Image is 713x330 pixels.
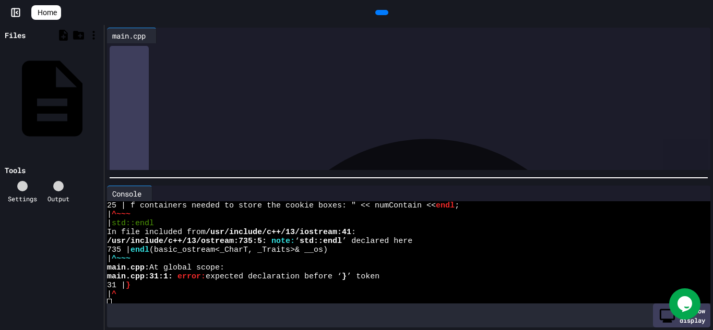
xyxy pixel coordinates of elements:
div: Settings [8,194,37,203]
span: ^~~~ [112,210,130,219]
div: main.cpp [107,30,151,41]
span: In file included from [107,228,206,237]
div: Files [5,30,26,41]
span: ’ token [347,272,379,281]
div: Tools [5,165,26,176]
span: endl [436,201,455,210]
span: ; [455,201,459,210]
span: /usr/include/c++/13/iostream:41 [206,228,351,237]
div: Console [107,186,152,201]
span: ‘ [295,237,300,246]
span: | [107,290,112,299]
span: ^~~~ [112,254,130,263]
span: endl [130,246,149,254]
span: 31 | [107,281,126,290]
span: | [107,210,112,219]
iframe: chat widget [669,288,703,320]
span: error: [177,272,206,281]
span: 735 | [107,246,130,254]
span: note: [271,237,295,246]
span: (basic_ostream<_CharT, _Traits>& __os) [149,246,328,254]
div: Console [107,188,147,199]
a: Home [31,5,61,20]
div: Output [47,194,69,203]
span: ’ declared here [342,237,412,246]
span: main.cpp: [107,263,149,272]
div: main.cpp [107,28,157,43]
span: ^ [112,290,116,299]
span: 25 | f containers needed to store the cookie boxes: " << numContain << [107,201,436,210]
span: expected declaration before ‘ [206,272,342,281]
span: : [351,228,356,237]
span: } [342,272,347,281]
div: Show display [653,303,710,327]
span: | [107,254,112,263]
span: std::endl [300,237,342,246]
span: | [107,219,112,228]
span: Home [38,7,57,18]
span: } [126,281,130,290]
span: main.cpp:31:1: [107,272,173,281]
span: At global scope: [149,263,224,272]
span: /usr/include/c++/13/ostream:735:5: [107,237,267,246]
span: std::endl [112,219,154,228]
